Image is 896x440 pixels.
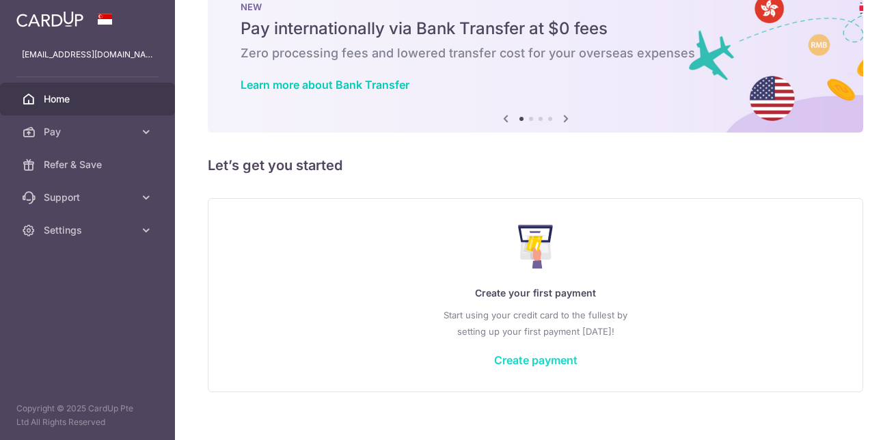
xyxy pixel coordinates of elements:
span: Pay [44,125,134,139]
img: CardUp [16,11,83,27]
span: Settings [44,223,134,237]
a: Create payment [494,353,578,367]
span: Help [31,10,59,22]
p: NEW [241,1,830,12]
span: Home [44,92,134,106]
img: Make Payment [518,225,553,269]
p: Start using your credit card to the fullest by setting up your first payment [DATE]! [236,307,835,340]
h5: Pay internationally via Bank Transfer at $0 fees [241,18,830,40]
p: Create your first payment [236,285,835,301]
h5: Let’s get you started [208,154,863,176]
a: Learn more about Bank Transfer [241,78,409,92]
p: [EMAIL_ADDRESS][DOMAIN_NAME] [22,48,153,61]
h6: Zero processing fees and lowered transfer cost for your overseas expenses [241,45,830,61]
span: Refer & Save [44,158,134,171]
span: Support [44,191,134,204]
